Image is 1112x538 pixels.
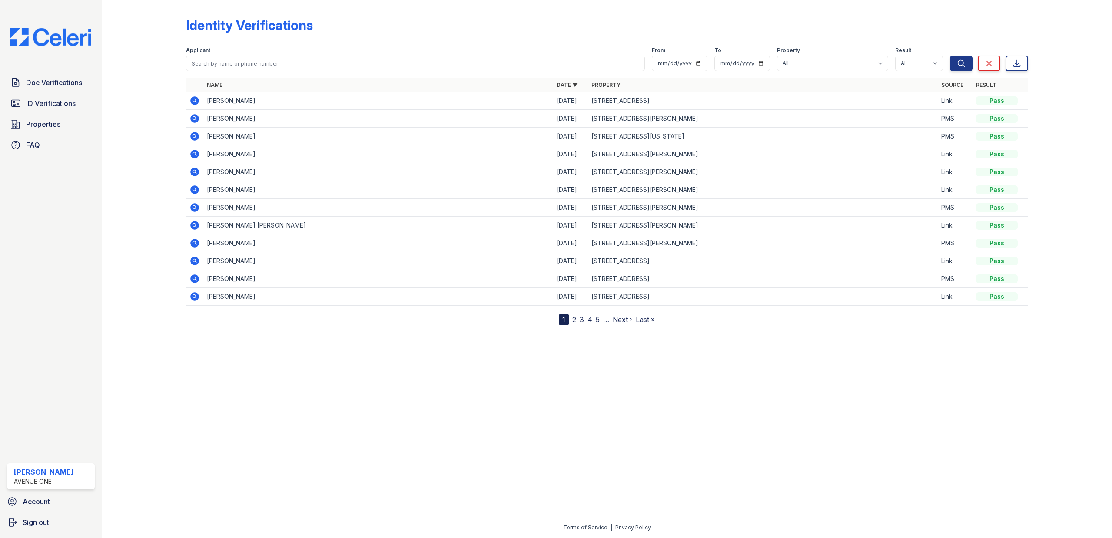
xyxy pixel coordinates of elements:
div: Pass [976,168,1018,176]
td: [STREET_ADDRESS] [588,252,938,270]
td: Link [938,92,973,110]
a: Account [3,493,98,510]
td: Link [938,163,973,181]
span: … [603,314,609,325]
td: [PERSON_NAME] [203,128,553,145]
td: [PERSON_NAME] [203,199,553,217]
td: [STREET_ADDRESS][PERSON_NAME] [588,234,938,252]
a: 4 [588,315,592,324]
span: Doc Verifications [26,77,82,88]
td: [STREET_ADDRESS][PERSON_NAME] [588,217,938,234]
td: [PERSON_NAME] [203,234,553,252]
div: 1 [559,314,569,325]
a: Source [941,82,963,88]
td: [PERSON_NAME] [203,181,553,199]
a: Result [976,82,996,88]
a: Property [591,82,621,88]
a: Doc Verifications [7,74,95,91]
div: Pass [976,150,1018,158]
td: [DATE] [553,163,588,181]
a: Date ▼ [557,82,578,88]
a: Name [207,82,222,88]
div: | [611,524,612,531]
td: Link [938,145,973,163]
a: FAQ [7,136,95,154]
td: [DATE] [553,270,588,288]
div: Pass [976,114,1018,123]
td: PMS [938,110,973,128]
a: Terms of Service [563,524,607,531]
td: Link [938,217,973,234]
label: Result [895,47,911,54]
td: [PERSON_NAME] [203,110,553,128]
div: Pass [976,221,1018,230]
div: Pass [976,96,1018,105]
td: [DATE] [553,199,588,217]
span: Properties [26,119,60,129]
td: [STREET_ADDRESS][PERSON_NAME] [588,181,938,199]
td: Link [938,252,973,270]
td: PMS [938,234,973,252]
a: 3 [580,315,584,324]
td: [DATE] [553,217,588,234]
td: PMS [938,128,973,145]
div: Pass [976,292,1018,301]
a: Next › [613,315,632,324]
td: [STREET_ADDRESS] [588,270,938,288]
td: [PERSON_NAME] [203,145,553,163]
a: 2 [572,315,576,324]
td: [PERSON_NAME] [203,163,553,181]
span: Account [23,496,50,507]
td: [STREET_ADDRESS][US_STATE] [588,128,938,145]
td: [DATE] [553,234,588,252]
a: 5 [596,315,600,324]
div: Pass [976,203,1018,212]
a: Properties [7,116,95,133]
label: To [714,47,721,54]
a: Sign out [3,514,98,531]
td: [PERSON_NAME] [PERSON_NAME] [203,217,553,234]
div: Pass [976,185,1018,194]
div: Pass [976,257,1018,265]
td: [PERSON_NAME] [203,270,553,288]
td: [STREET_ADDRESS][PERSON_NAME] [588,110,938,128]
td: [STREET_ADDRESS][PERSON_NAME] [588,199,938,217]
a: ID Verifications [7,95,95,112]
label: Property [777,47,800,54]
span: ID Verifications [26,98,76,109]
td: [DATE] [553,92,588,110]
span: Sign out [23,517,49,528]
td: [DATE] [553,110,588,128]
td: [DATE] [553,288,588,306]
td: [PERSON_NAME] [203,92,553,110]
div: Avenue One [14,477,73,486]
td: PMS [938,199,973,217]
div: Identity Verifications [186,17,313,33]
label: Applicant [186,47,210,54]
div: Pass [976,274,1018,283]
td: [DATE] [553,252,588,270]
div: Pass [976,239,1018,248]
td: [STREET_ADDRESS][PERSON_NAME] [588,163,938,181]
td: PMS [938,270,973,288]
td: [STREET_ADDRESS] [588,92,938,110]
div: Pass [976,132,1018,141]
td: [DATE] [553,181,588,199]
td: [DATE] [553,145,588,163]
td: Link [938,288,973,306]
td: Link [938,181,973,199]
a: Privacy Policy [615,524,651,531]
a: Last » [636,315,655,324]
img: CE_Logo_Blue-a8612792a0a2168367f1c8372b55b34899dd931a85d93a1a3d3e32e68fde9ad4.png [3,28,98,46]
td: [DATE] [553,128,588,145]
td: [STREET_ADDRESS][PERSON_NAME] [588,145,938,163]
span: FAQ [26,140,40,150]
div: [PERSON_NAME] [14,467,73,477]
td: [PERSON_NAME] [203,252,553,270]
input: Search by name or phone number [186,56,645,71]
label: From [652,47,665,54]
td: [PERSON_NAME] [203,288,553,306]
td: [STREET_ADDRESS] [588,288,938,306]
